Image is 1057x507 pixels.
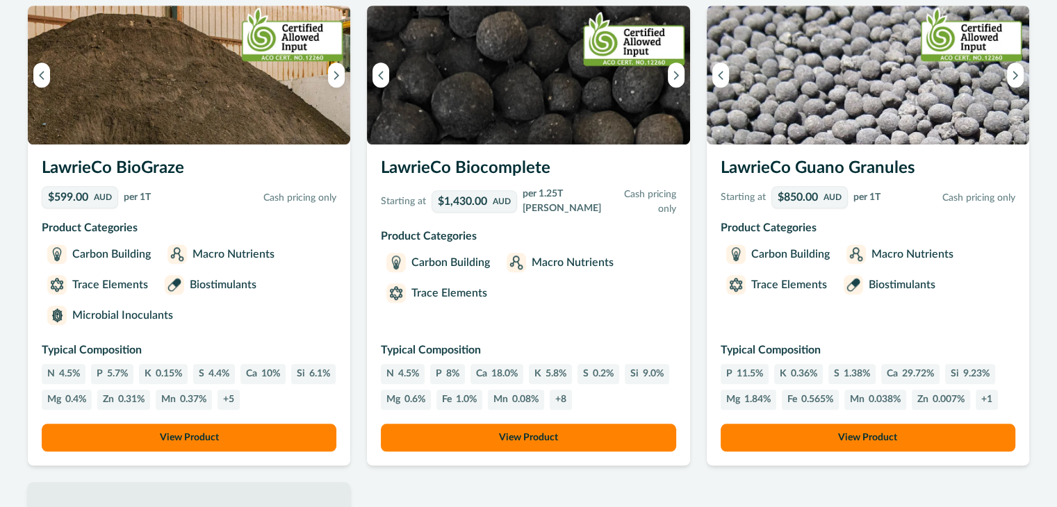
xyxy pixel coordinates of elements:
[297,367,305,381] p: Si
[59,367,80,381] p: 4.5%
[737,367,763,381] p: 11.5%
[532,254,614,271] p: Macro Nutrients
[887,367,898,381] p: Ca
[192,246,275,263] p: Macro Nutrients
[246,367,257,381] p: Ca
[751,276,827,293] p: Trace Elements
[167,278,181,292] img: Biostimulants
[223,392,234,407] p: + 5
[963,367,990,381] p: 9.23%
[72,246,151,263] p: Carbon Building
[208,367,229,381] p: 4.4%
[372,63,389,88] button: Previous image
[94,193,112,201] p: AUD
[404,392,425,407] p: 0.6%
[386,367,394,381] p: N
[721,342,1015,358] p: Typical Composition
[744,392,771,407] p: 1.84%
[381,228,675,244] p: Product Categories
[42,424,336,451] button: View Product
[446,367,459,381] p: 8%
[933,392,965,407] p: 0.007%
[902,367,934,381] p: 29.72%
[386,392,400,407] p: Mg
[411,254,490,271] p: Carbon Building
[389,286,403,300] img: Trace Elements
[824,193,842,201] p: AUD
[509,256,523,269] img: Macro Nutrients
[523,187,609,216] p: per 1.25T [PERSON_NAME]
[751,246,830,263] p: Carbon Building
[721,190,766,205] p: Starting at
[951,367,959,381] p: Si
[381,424,675,451] button: View Product
[801,392,833,407] p: 0.565%
[534,367,541,381] p: K
[50,278,64,292] img: Trace Elements
[50,308,64,322] img: Microbial Inoculants
[156,191,336,206] p: Cash pricing only
[869,392,901,407] p: 0.038%
[780,367,787,381] p: K
[871,246,953,263] p: Macro Nutrients
[668,63,685,88] button: Next image
[555,392,566,407] p: + 8
[48,192,88,203] p: $599.00
[261,367,280,381] p: 10%
[72,276,148,293] p: Trace Elements
[729,247,743,261] img: Carbon Building
[33,63,50,88] button: Previous image
[124,190,151,205] p: per 1T
[729,278,743,292] img: Trace Elements
[47,392,61,407] p: Mg
[118,392,145,407] p: 0.31%
[476,367,487,381] p: Ca
[726,392,740,407] p: Mg
[42,156,336,186] h3: LawrieCo BioGraze
[869,276,935,293] p: Biostimulants
[42,342,336,358] p: Typical Composition
[721,424,1015,451] button: View Product
[850,392,865,407] p: Mn
[180,392,206,407] p: 0.37%
[512,392,539,407] p: 0.08%
[456,392,477,407] p: 1.0%
[1007,63,1024,88] button: Next image
[436,367,442,381] p: P
[721,219,1015,236] p: Product Categories
[103,392,114,407] p: Zn
[381,342,675,358] p: Typical Composition
[726,367,732,381] p: P
[491,367,518,381] p: 18.0%
[97,367,103,381] p: P
[309,367,330,381] p: 6.1%
[844,367,870,381] p: 1.38%
[411,285,487,301] p: Trace Elements
[583,367,589,381] p: S
[849,247,863,261] img: Macro Nutrients
[438,196,487,207] p: $1,430.00
[721,156,1015,186] h3: LawrieCo Guano Granules
[834,367,839,381] p: S
[170,247,184,261] img: Macro Nutrients
[145,367,151,381] p: K
[50,247,64,261] img: Carbon Building
[546,367,566,381] p: 5.8%
[42,219,336,236] p: Product Categories
[156,367,182,381] p: 0.15%
[778,192,818,203] p: $850.00
[381,156,675,186] h3: LawrieCo Biocomplete
[107,367,128,381] p: 5.7%
[65,392,86,407] p: 0.4%
[161,392,176,407] p: Mn
[381,194,426,209] p: Starting at
[630,367,639,381] p: Si
[853,190,880,205] p: per 1T
[47,367,55,381] p: N
[389,256,403,269] img: Carbon Building
[886,191,1015,206] p: Cash pricing only
[72,307,173,324] p: Microbial Inoculants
